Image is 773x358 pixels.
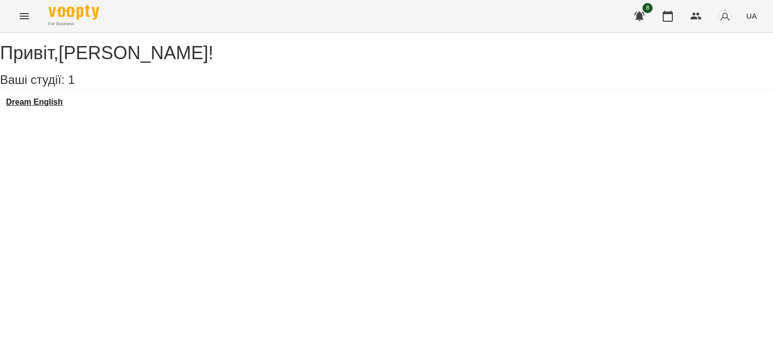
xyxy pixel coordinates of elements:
a: Dream English [6,98,63,107]
span: 8 [642,3,653,13]
button: UA [742,7,761,25]
span: 1 [68,73,74,86]
span: UA [746,11,757,21]
img: avatar_s.png [718,9,732,23]
span: For Business [49,21,99,27]
img: Voopty Logo [49,5,99,20]
button: Menu [12,4,36,28]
